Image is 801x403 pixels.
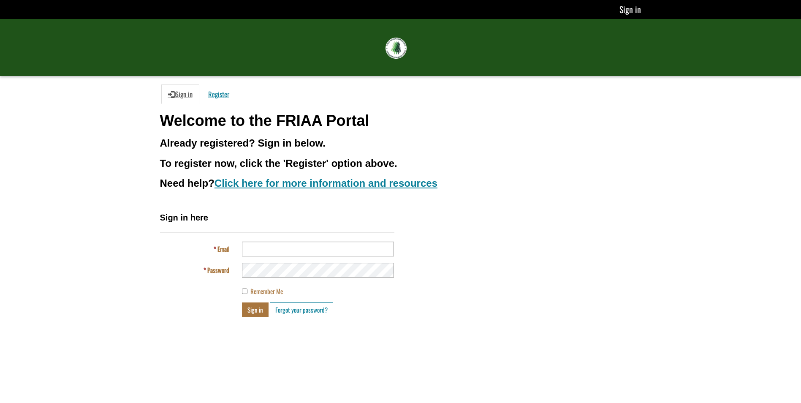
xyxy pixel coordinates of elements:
h3: Already registered? Sign in below. [160,138,641,149]
a: Sign in [161,84,199,104]
img: FRIAA Submissions Portal [386,38,407,59]
h1: Welcome to the FRIAA Portal [160,112,641,129]
input: Remember Me [242,289,247,294]
span: Email [217,244,229,253]
span: Sign in here [160,213,208,222]
button: Sign in [242,302,269,317]
span: Remember Me [250,286,283,296]
h3: Need help? [160,178,641,189]
span: Password [207,265,229,275]
a: Click here for more information and resources [215,177,437,189]
a: Forgot your password? [270,302,333,317]
a: Register [201,84,236,104]
h3: To register now, click the 'Register' option above. [160,158,641,169]
a: Sign in [619,3,641,16]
